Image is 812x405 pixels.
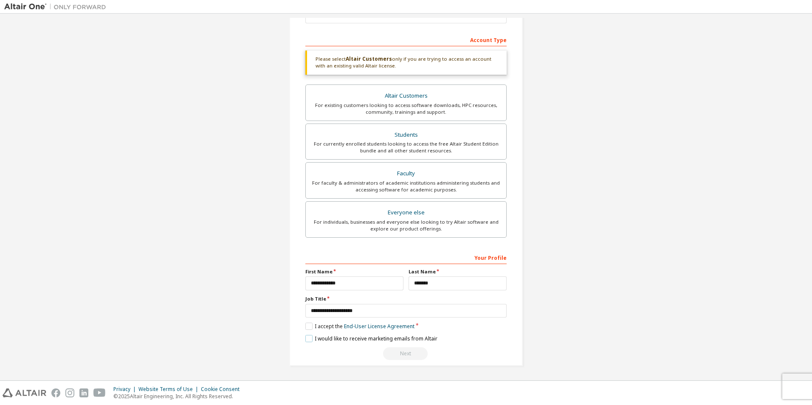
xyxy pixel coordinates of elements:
img: Altair One [4,3,110,11]
div: Faculty [311,168,501,180]
img: facebook.svg [51,388,60,397]
img: altair_logo.svg [3,388,46,397]
img: instagram.svg [65,388,74,397]
div: For existing customers looking to access software downloads, HPC resources, community, trainings ... [311,102,501,115]
div: Please select only if you are trying to access an account with an existing valid Altair license. [305,51,507,75]
div: Students [311,129,501,141]
div: For individuals, businesses and everyone else looking to try Altair software and explore our prod... [311,219,501,232]
a: End-User License Agreement [344,323,414,330]
div: Altair Customers [311,90,501,102]
p: © 2025 Altair Engineering, Inc. All Rights Reserved. [113,393,245,400]
b: Altair Customers [346,55,392,62]
div: Provide a valid email to continue [305,347,507,360]
div: Everyone else [311,207,501,219]
div: Cookie Consent [201,386,245,393]
label: Last Name [409,268,507,275]
img: linkedin.svg [79,388,88,397]
div: For currently enrolled students looking to access the free Altair Student Edition bundle and all ... [311,141,501,154]
label: I accept the [305,323,414,330]
img: youtube.svg [93,388,106,397]
label: I would like to receive marketing emails from Altair [305,335,437,342]
label: First Name [305,268,403,275]
div: Website Terms of Use [138,386,201,393]
div: Your Profile [305,250,507,264]
div: For faculty & administrators of academic institutions administering students and accessing softwa... [311,180,501,193]
label: Job Title [305,295,507,302]
div: Privacy [113,386,138,393]
div: Account Type [305,33,507,46]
